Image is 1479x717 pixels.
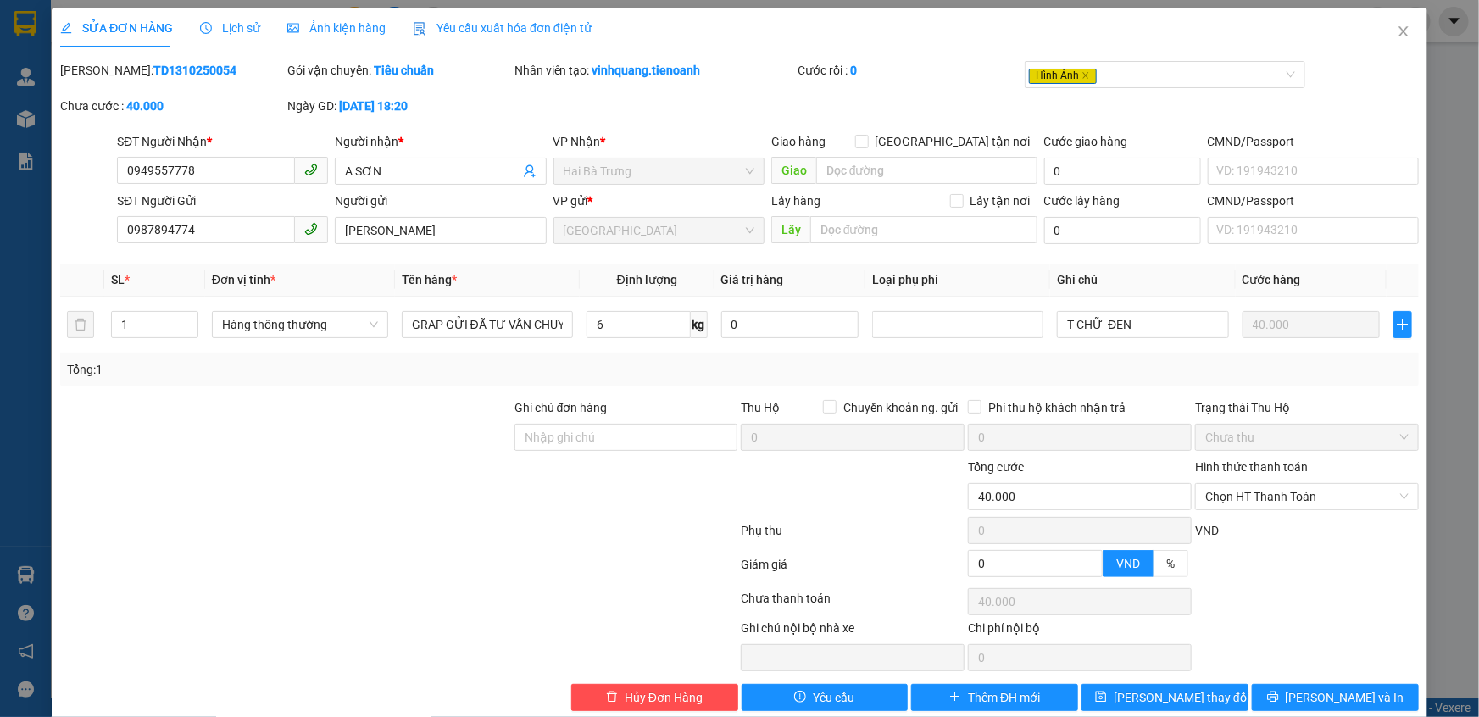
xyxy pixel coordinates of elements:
span: Thu Hộ [741,401,780,414]
span: VP Nhận [553,135,601,148]
label: Hình thức thanh toán [1195,460,1308,474]
th: Ghi chú [1050,264,1235,297]
span: kg [691,311,708,338]
div: Nhân viên tạo: [514,61,795,80]
div: Tổng: 1 [67,360,571,379]
b: vinhquang.tienoanh [592,64,701,77]
div: Người nhận [335,132,546,151]
b: Tiêu chuẩn [374,64,434,77]
span: Lấy hàng [771,194,820,208]
div: VP gửi [553,192,765,210]
div: CMND/Passport [1208,192,1419,210]
button: exclamation-circleYêu cầu [742,684,909,711]
button: plusThêm ĐH mới [911,684,1078,711]
span: Tổng cước [968,460,1024,474]
span: Hai Bà Trưng [564,158,754,184]
span: clock-circle [200,22,212,34]
div: Ghi chú nội bộ nhà xe [741,619,965,644]
div: Cước rồi : [798,61,1021,80]
span: edit [60,22,72,34]
div: Phụ thu [740,521,967,551]
span: Cước hàng [1243,273,1301,286]
span: Định lượng [617,273,677,286]
b: 40.000 [126,99,164,113]
div: CMND/Passport [1208,132,1419,151]
span: Phí thu hộ khách nhận trả [981,398,1132,417]
button: plus [1393,311,1412,338]
div: SĐT Người Nhận [117,132,328,151]
span: plus [1394,318,1411,331]
div: Giảm giá [740,555,967,585]
span: SỬA ĐƠN HÀNG [60,21,173,35]
input: VD: Bàn, Ghế [402,311,573,338]
div: [PERSON_NAME]: [60,61,284,80]
input: Dọc đường [816,157,1037,184]
span: Giao hàng [771,135,826,148]
span: Chưa thu [1205,425,1409,450]
button: delete [67,311,94,338]
b: TD1310250054 [153,64,236,77]
span: close [1081,71,1090,80]
span: printer [1267,691,1279,704]
input: Cước giao hàng [1044,158,1201,185]
button: save[PERSON_NAME] thay đổi [1081,684,1248,711]
button: printer[PERSON_NAME] và In [1252,684,1419,711]
button: deleteHủy Đơn Hàng [571,684,738,711]
span: Giao [771,157,816,184]
input: Cước lấy hàng [1044,217,1201,244]
div: Gói vận chuyển: [287,61,511,80]
span: user-add [523,164,537,178]
span: exclamation-circle [794,691,806,704]
img: icon [413,22,426,36]
div: Chưa thanh toán [740,589,967,619]
input: Ghi Chú [1057,311,1228,338]
span: plus [949,691,961,704]
input: Ghi chú đơn hàng [514,424,738,451]
span: close [1397,25,1410,38]
span: Lấy [771,216,810,243]
label: Ghi chú đơn hàng [514,401,608,414]
span: [GEOGRAPHIC_DATA] tận nơi [869,132,1037,151]
span: VND [1195,524,1219,537]
span: Lịch sử [200,21,260,35]
span: VND [1116,557,1140,570]
span: Hàng thông thường [222,312,378,337]
span: Thêm ĐH mới [968,688,1040,707]
span: phone [304,163,318,176]
b: 0 [850,64,857,77]
span: phone [304,222,318,236]
span: [PERSON_NAME] và In [1286,688,1404,707]
span: Yêu cầu xuất hóa đơn điện tử [413,21,592,35]
span: delete [606,691,618,704]
span: save [1095,691,1107,704]
span: SL [111,273,125,286]
input: 0 [1243,311,1381,338]
span: Chọn HT Thanh Toán [1205,484,1409,509]
span: Thủ Đức [564,218,754,243]
label: Cước giao hàng [1044,135,1128,148]
input: Dọc đường [810,216,1037,243]
span: Lấy tận nơi [964,192,1037,210]
span: Yêu cầu [813,688,854,707]
th: Loại phụ phí [865,264,1050,297]
div: Chưa cước : [60,97,284,115]
div: Chi phí nội bộ [968,619,1192,644]
span: Chuyển khoản ng. gửi [837,398,965,417]
b: [DATE] 18:20 [339,99,408,113]
span: picture [287,22,299,34]
span: Tên hàng [402,273,457,286]
span: Hình Ảnh [1029,69,1097,84]
label: Cước lấy hàng [1044,194,1120,208]
div: Ngày GD: [287,97,511,115]
span: [PERSON_NAME] thay đổi [1114,688,1249,707]
span: Ảnh kiện hàng [287,21,386,35]
span: % [1166,557,1175,570]
span: Hủy Đơn Hàng [625,688,703,707]
button: Close [1380,8,1427,56]
div: Trạng thái Thu Hộ [1195,398,1419,417]
div: Người gửi [335,192,546,210]
div: SĐT Người Gửi [117,192,328,210]
span: Giá trị hàng [721,273,784,286]
span: Đơn vị tính [212,273,275,286]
